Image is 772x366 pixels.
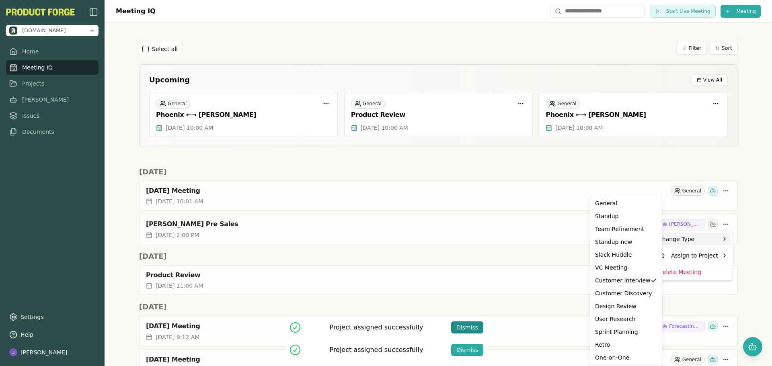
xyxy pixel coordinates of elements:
[595,276,657,284] div: Customer Interview
[595,264,657,272] div: VC Meeting
[285,318,487,337] div: Project assigned successfully
[285,340,487,360] div: Project assigned successfully
[655,233,731,245] div: Change Type
[595,251,657,259] div: Slack Huddle
[653,231,733,280] div: More options
[456,346,478,354] div: Dismiss
[655,249,731,262] div: Assign to Project
[595,238,657,246] div: Standup-new
[595,225,657,233] div: Team Refinement
[456,323,478,331] div: Dismiss
[655,266,731,278] div: Delete Meeting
